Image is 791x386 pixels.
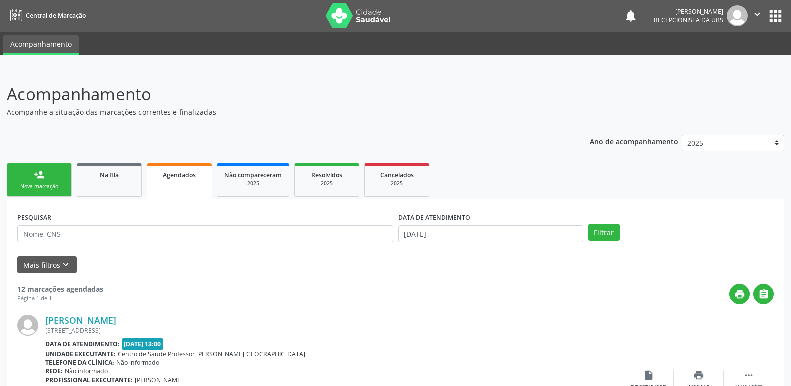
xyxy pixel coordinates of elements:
p: Acompanhe a situação das marcações correntes e finalizadas [7,107,551,117]
p: Acompanhamento [7,82,551,107]
i: insert_drive_file [643,370,654,381]
i: keyboard_arrow_down [60,259,71,270]
i:  [743,370,754,381]
span: [DATE] 13:00 [122,338,164,350]
p: Ano de acompanhamento [590,135,678,147]
div: Página 1 de 1 [17,294,103,303]
div: 2025 [372,180,422,187]
input: Selecione um intervalo [398,225,583,242]
b: Unidade executante: [45,350,116,358]
b: Rede: [45,367,63,375]
button:  [748,5,767,26]
div: 2025 [224,180,282,187]
a: Central de Marcação [7,7,86,24]
button: Mais filtroskeyboard_arrow_down [17,256,77,274]
i:  [752,9,763,20]
a: [PERSON_NAME] [45,315,116,326]
span: Não informado [116,358,159,367]
span: Agendados [163,171,196,179]
span: Na fila [100,171,119,179]
span: Centro de Saude Professor [PERSON_NAME][GEOGRAPHIC_DATA] [118,350,305,358]
input: Nome, CNS [17,225,393,242]
div: [STREET_ADDRESS] [45,326,624,335]
a: Acompanhamento [3,35,79,55]
span: Cancelados [380,171,414,179]
label: DATA DE ATENDIMENTO [398,210,470,225]
div: Nova marcação [14,183,64,190]
i: print [734,289,745,300]
span: Não compareceram [224,171,282,179]
label: PESQUISAR [17,210,51,225]
strong: 12 marcações agendadas [17,284,103,294]
i: print [693,370,704,381]
span: Não informado [65,367,108,375]
b: Profissional executante: [45,376,133,384]
button:  [753,284,774,304]
img: img [727,5,748,26]
button: print [729,284,750,304]
i:  [758,289,769,300]
img: img [17,315,38,336]
button: notifications [624,9,638,23]
div: 2025 [302,180,352,187]
div: [PERSON_NAME] [654,7,723,16]
div: person_add [34,169,45,180]
button: Filtrar [588,224,620,241]
button: apps [767,7,784,25]
span: [PERSON_NAME] [135,376,183,384]
span: Central de Marcação [26,11,86,20]
b: Data de atendimento: [45,340,120,348]
span: Resolvidos [311,171,342,179]
b: Telefone da clínica: [45,358,114,367]
span: Recepcionista da UBS [654,16,723,24]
